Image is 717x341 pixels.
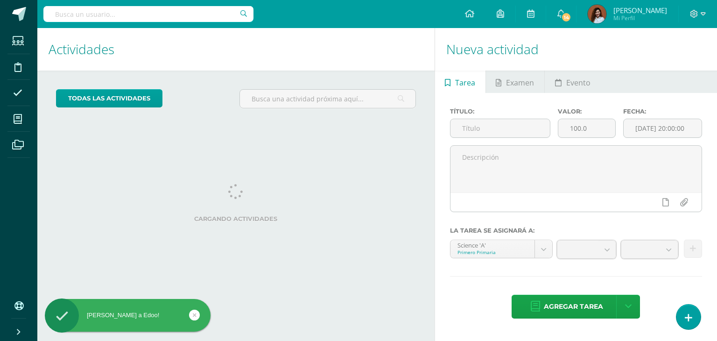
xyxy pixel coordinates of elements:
[558,119,615,137] input: Puntos máximos
[566,71,590,94] span: Evento
[49,28,423,71] h1: Actividades
[43,6,253,22] input: Busca un usuario...
[588,5,606,23] img: 09a4a79d2937982564815bb116d0096e.png
[613,14,667,22] span: Mi Perfil
[457,249,527,256] div: Primero Primaria
[56,89,162,107] a: todas las Actividades
[455,71,475,94] span: Tarea
[457,240,527,249] div: Science 'A'
[486,71,544,93] a: Examen
[613,6,667,15] span: [PERSON_NAME]
[450,108,551,115] label: Título:
[544,295,603,318] span: Agregar tarea
[45,311,211,320] div: [PERSON_NAME] a Edoo!
[624,119,702,137] input: Fecha de entrega
[561,12,571,22] span: 14
[623,108,702,115] label: Fecha:
[240,90,415,108] input: Busca una actividad próxima aquí...
[446,28,706,71] h1: Nueva actividad
[435,71,485,93] a: Tarea
[56,215,416,222] label: Cargando actividades
[506,71,534,94] span: Examen
[558,108,615,115] label: Valor:
[450,240,552,258] a: Science 'A'Primero Primaria
[545,71,600,93] a: Evento
[450,227,702,234] label: La tarea se asignará a:
[450,119,550,137] input: Título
